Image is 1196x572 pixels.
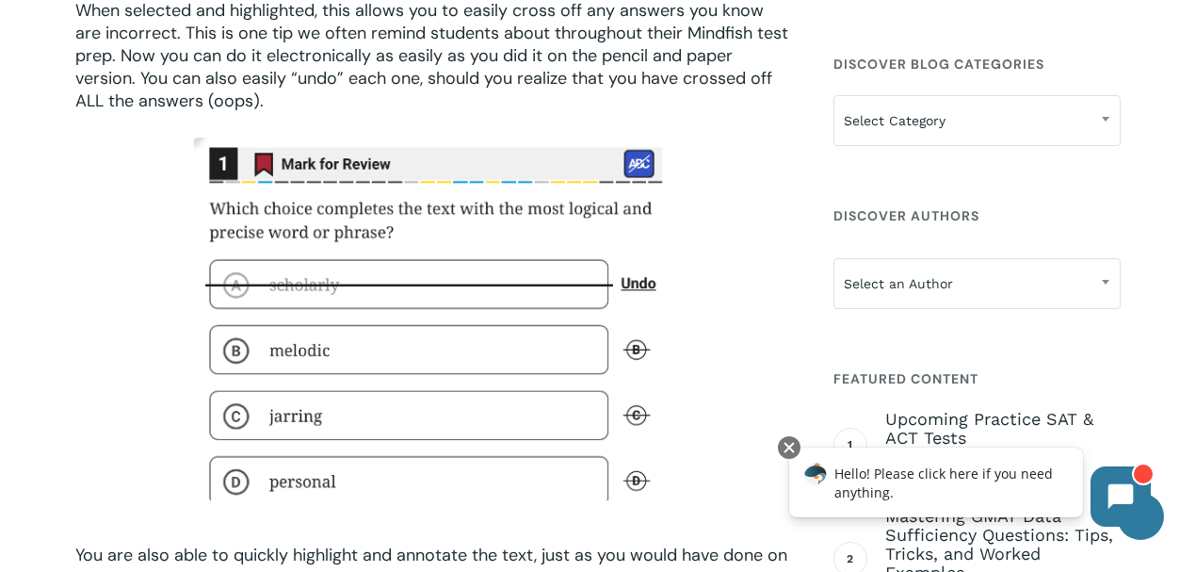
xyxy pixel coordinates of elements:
[885,410,1121,448] span: Upcoming Practice SAT & ACT Tests
[769,433,1170,546] iframe: Chatbot
[833,199,1121,233] h4: Discover Authors
[833,258,1121,309] span: Select an Author
[834,101,1120,140] span: Select Category
[833,47,1121,81] h4: Discover Blog Categories
[193,138,673,530] img: Bluebook Sneak Peak 6
[885,410,1121,476] a: Upcoming Practice SAT & ACT Tests [DATE]
[834,264,1120,303] span: Select an Author
[833,362,1121,396] h4: Featured Content
[833,95,1121,146] span: Select Category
